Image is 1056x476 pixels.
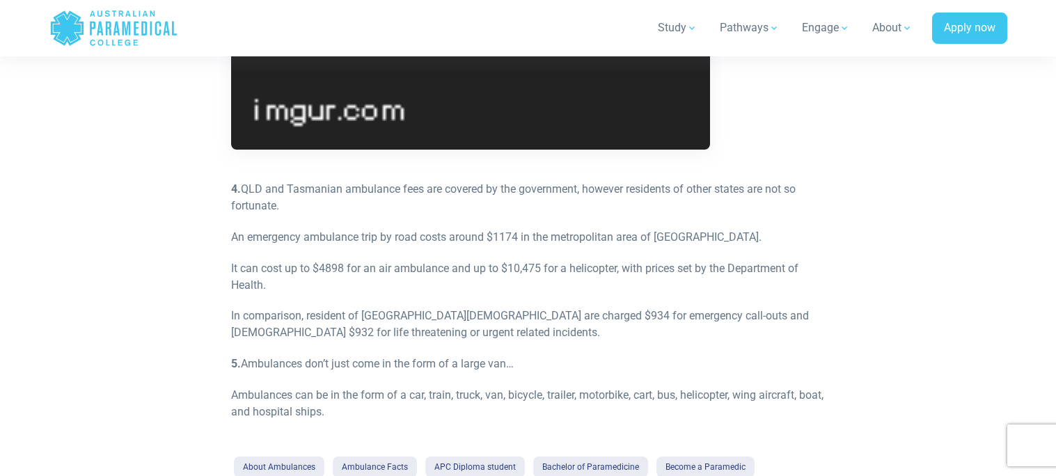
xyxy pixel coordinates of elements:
[231,357,241,370] strong: 5.
[49,6,178,51] a: Australian Paramedical College
[231,387,825,420] p: Ambulances can be in the form of a car, train, truck, van, bicycle, trailer, motorbike, cart, bus...
[932,13,1007,45] a: Apply now
[231,356,825,372] p: Ambulances don’t just come in the form of a large van…
[231,308,825,341] p: In comparison, resident of [GEOGRAPHIC_DATA][DEMOGRAPHIC_DATA] are charged $934 for emergency cal...
[231,181,825,214] p: QLD and Tasmanian ambulance fees are covered by the government, however residents of other states...
[231,260,825,294] p: It can cost up to $4898 for an air ambulance and up to $10,475 for a helicopter, with prices set ...
[231,182,241,196] strong: 4.
[864,8,921,47] a: About
[794,8,858,47] a: Engage
[649,8,706,47] a: Study
[231,229,825,246] p: An emergency ambulance trip by road costs around $1174 in the metropolitan area of [GEOGRAPHIC_DA...
[711,8,788,47] a: Pathways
